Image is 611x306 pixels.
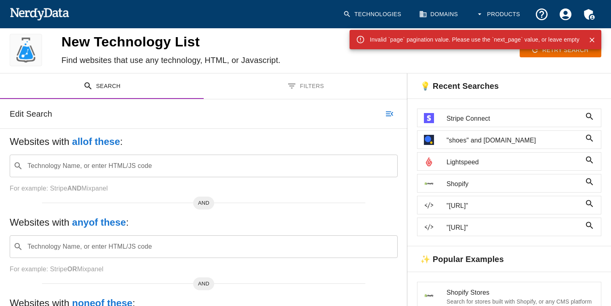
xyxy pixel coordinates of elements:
[10,216,398,229] h5: Websites with :
[72,136,120,147] b: all of these
[338,2,408,26] a: Technologies
[554,2,577,26] button: Account Settings
[447,136,582,145] span: "shoes" and [DOMAIN_NAME]
[417,218,601,236] a: "[URL]"
[72,217,126,228] b: any of these
[577,2,601,26] button: Admin Menu
[530,2,554,26] button: Support and Documentation
[447,298,594,306] p: Search for stores built with Shopify, or any CMS platform
[417,152,601,171] a: Lightspeed
[417,174,601,193] a: Shopify
[407,246,510,271] h6: ✨ Popular Examples
[67,266,77,272] b: OR
[417,130,601,149] a: "shoes" and [DOMAIN_NAME]
[520,43,601,58] button: Retry Search
[10,6,69,22] img: NerdyData.com
[10,135,398,148] h5: Websites with :
[10,184,398,193] p: For example: Stripe Mixpanel
[447,223,582,233] span: "[URL]"
[414,2,464,26] a: Domains
[417,109,601,127] a: Stripe Connect
[204,73,407,99] button: Filters
[370,32,579,47] div: Invalid `page` pagination value. Please use the `next_page` value, or leave empty
[407,73,505,99] h6: 💡 Recent Searches
[193,280,214,288] span: AND
[447,179,582,189] span: Shopify
[417,196,601,214] a: "[URL]"
[61,34,328,50] h4: New Technology List
[447,157,582,167] span: Lightspeed
[447,201,582,211] span: "[URL]"
[586,34,598,46] button: Close
[10,107,52,120] h6: Edit Search
[67,185,81,192] b: AND
[61,54,328,67] h6: Find websites that use any technology, HTML, or Javascript.
[471,2,527,26] button: Products
[447,114,582,124] span: Stripe Connect
[13,34,38,66] img: logo
[447,288,594,298] span: Shopify Stores
[10,264,398,274] p: For example: Stripe Mixpanel
[193,199,214,207] span: AND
